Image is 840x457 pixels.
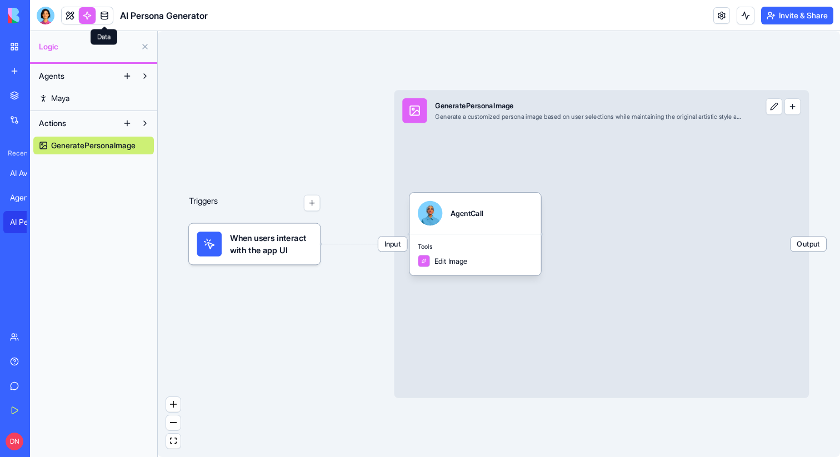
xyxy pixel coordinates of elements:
[3,162,48,184] a: AI Avatar Generator Studio
[120,9,208,22] span: AI Persona Generator
[10,217,41,228] div: AI Persona Generator
[91,29,117,45] div: Data
[3,211,48,233] a: AI Persona Generator
[189,162,321,265] div: Triggers
[230,232,312,256] span: When users interact with the app UI
[51,140,136,151] span: GeneratePersonaImage
[761,7,833,24] button: Invite & Share
[39,71,64,82] span: Agents
[33,114,118,132] button: Actions
[451,208,483,218] div: AgentCall
[435,101,743,111] div: GeneratePersonaImage
[39,41,136,52] span: Logic
[3,187,48,209] a: Agent Studio
[378,237,407,252] span: Input
[33,137,154,154] a: GeneratePersonaImage
[51,93,69,104] span: Maya
[166,434,181,449] button: fit view
[409,193,541,275] div: AgentCallToolsEdit Image
[189,224,321,265] div: When users interact with the app UI
[435,113,743,121] div: Generate a customized persona image based on user selections while maintaining the original artis...
[8,8,77,23] img: logo
[6,433,23,450] span: DN
[394,90,809,398] div: InputGeneratePersonaImageGenerate a customized persona image based on user selections while maint...
[166,397,181,412] button: zoom in
[3,149,27,158] span: Recent
[10,168,41,179] div: AI Avatar Generator Studio
[434,256,468,266] span: Edit Image
[791,237,826,252] span: Output
[33,89,154,107] a: Maya
[418,243,533,251] span: Tools
[166,415,181,430] button: zoom out
[33,67,118,85] button: Agents
[39,118,66,129] span: Actions
[10,192,41,203] div: Agent Studio
[189,195,218,212] p: Triggers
